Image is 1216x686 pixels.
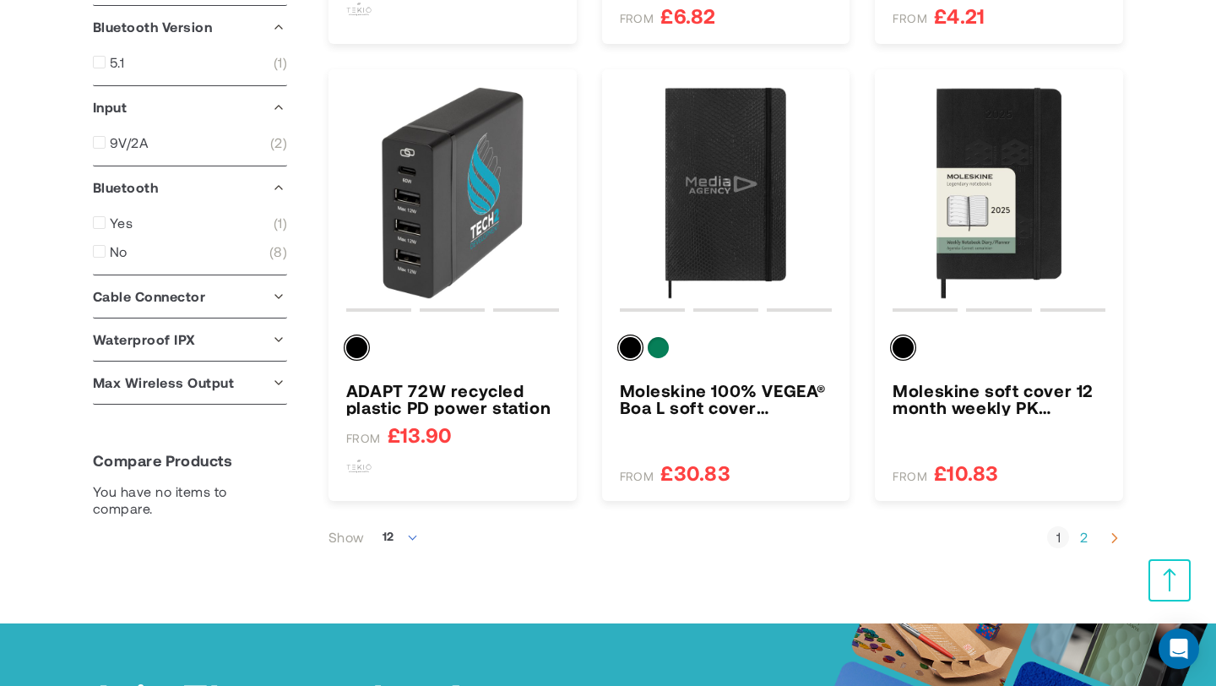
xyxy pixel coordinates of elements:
[373,520,429,554] span: 12
[620,337,641,358] div: Solid black
[893,382,1105,416] a: Moleskine soft cover 12 month weekly PK planner
[934,462,998,483] span: £10.83
[93,86,287,128] div: Input
[93,134,287,151] a: 9V/2A 2
[93,6,287,48] div: Bluetooth Version
[93,54,287,71] a: 5.1 1
[110,243,128,260] span: No
[620,11,654,26] span: FROM
[383,529,394,543] span: 12
[346,382,559,416] a: ADAPT 72W recycled plastic PD power station
[93,243,287,260] a: No 8
[660,462,730,483] span: £30.83
[620,337,833,365] div: Colour
[620,87,833,300] img: Moleskine 100% VEGEA® Boa L soft cover notebook - ruled
[1047,518,1123,556] nav: Pagination
[110,134,149,151] span: 9V/2A
[620,382,833,416] a: Moleskine 100% VEGEA® Boa L soft cover notebook - ruled
[388,424,452,445] span: £13.90
[93,451,232,471] span: Compare Products
[328,529,365,546] label: Show
[893,469,927,484] span: FROM
[270,134,287,151] span: 2
[110,215,133,231] span: Yes
[93,362,287,404] div: Max Wireless Output
[93,166,287,209] div: Bluetooth
[93,318,287,361] div: Waterproof IPX
[1072,529,1094,546] a: Page 2
[269,243,287,260] span: 8
[274,215,287,231] span: 1
[346,454,372,479] img: Tekiō®
[274,54,287,71] span: 1
[934,5,985,26] span: £4.21
[893,337,914,358] div: Solid black
[1159,629,1199,669] div: Open Intercom Messenger
[648,337,669,358] div: Green
[620,469,654,484] span: FROM
[346,87,559,300] img: ADAPT 72W recycled plastic PD power station
[346,431,381,446] span: FROM
[346,337,367,358] div: Solid black
[660,5,715,26] span: £6.82
[93,215,287,231] a: Yes 1
[893,87,1105,300] img: Moleskine soft cover 12 month weekly PK planner
[93,483,287,517] div: You have no items to compare.
[893,337,1105,365] div: Colour
[1106,528,1123,547] a: Next
[346,337,559,365] div: Colour
[893,11,927,26] span: FROM
[1047,529,1069,546] strong: 1
[93,275,287,318] div: Cable Connector
[110,54,124,71] span: 5.1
